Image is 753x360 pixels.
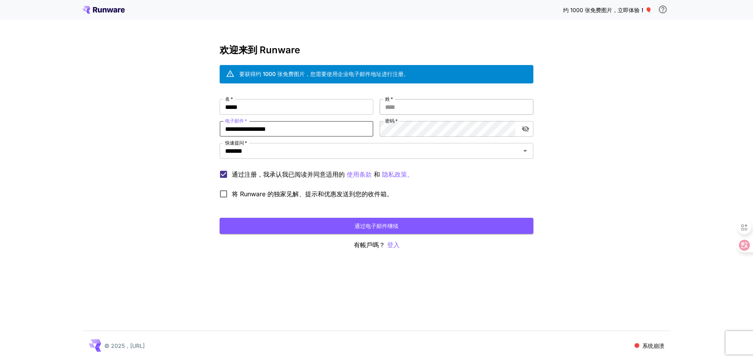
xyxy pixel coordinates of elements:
button: 登入 [387,240,400,250]
font: 欢迎来到 Runware [220,44,300,56]
font: 登入 [387,241,400,249]
font: 系统崩溃 [642,342,664,349]
font: 密码 [385,118,395,124]
font: 隐私政策。 [382,170,413,178]
font: 电子邮件 [225,118,244,124]
button: 通过电子邮件继续 [220,218,533,234]
font: © 2025，[URL] [104,342,145,349]
button: 切换密码可见性 [518,122,533,136]
button: 通过注册，我承认我已阅读并同意适用的 使用条款 和 [382,170,413,179]
button: 为了获得免费信用资格，您需要使用企业电子邮件地址注册并点击我们发送给您的电子邮件中的验证链接。 [655,2,671,17]
font: 和 [374,170,380,178]
font: 使用条款 [347,170,372,178]
button: 通过注册，我承认我已阅读并同意适用的 和 隐私政策。 [347,170,372,179]
button: 打开 [520,145,531,156]
font: 约 1000 张免费图片，立即体验 [563,7,640,13]
font: 将 Runware 的独家见解、提示和优惠发送到您的收件箱。 [232,190,393,198]
font: ！🎈 [640,7,652,13]
font: 名 [225,96,230,102]
font: 快速提问 [225,140,244,146]
font: 要获得约 1000 张免费图片，您需要使用企业电子邮件地址进行注册。 [239,71,409,77]
font: 姓 [385,96,390,102]
font: 通过注册，我承认我已阅读并同意适用的 [232,170,345,178]
font: 通过电子邮件继续 [355,223,398,229]
font: 有帳戶嗎？ [354,241,385,249]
